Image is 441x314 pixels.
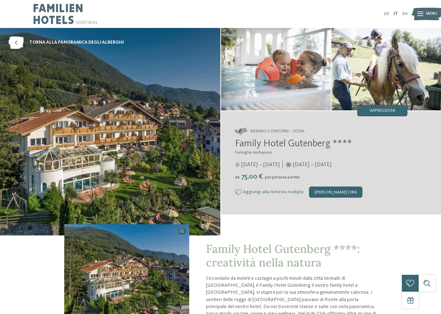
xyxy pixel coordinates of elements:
span: Menu [426,11,437,17]
a: torna alla panoramica degli alberghi [8,36,124,49]
span: 75,00 € [240,173,264,180]
span: da [235,175,240,180]
a: EN [402,12,407,16]
span: per persona a notte [265,175,300,180]
span: Aggiungi alla richiesta multipla [243,190,303,195]
span: Famiglia Ainhauser [235,150,272,155]
span: Impressioni [370,109,395,113]
span: torna alla panoramica degli alberghi [29,39,124,46]
img: il family hotel a Scena per amanti della natura dall’estro creativo [221,28,331,110]
span: Family Hotel Gutenberg **** [235,139,352,149]
span: Family Hotel Gutenberg ****: creatività nella natura [206,242,360,269]
div: [PERSON_NAME] ora [309,187,362,198]
i: Orari d'apertura inverno [286,162,292,167]
span: [DATE] – [DATE] [293,161,331,169]
img: Family Hotel Gutenberg **** [331,28,441,110]
a: IT [394,12,398,16]
i: Orari d'apertura estate [235,162,240,167]
span: Merano e dintorni – Scena [250,129,304,134]
span: [DATE] – [DATE] [241,161,280,169]
a: DE [384,12,389,16]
